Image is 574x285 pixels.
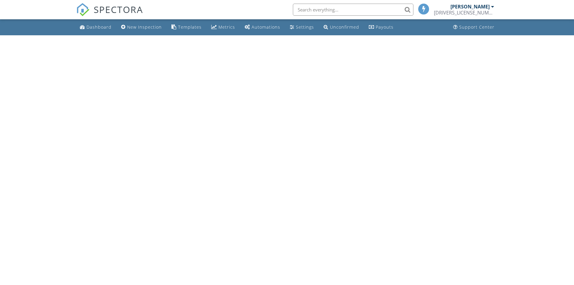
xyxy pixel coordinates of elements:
[451,22,497,33] a: Support Center
[366,22,396,33] a: Payouts
[459,24,494,30] div: Support Center
[178,24,202,30] div: Templates
[450,4,490,10] div: [PERSON_NAME]
[287,22,316,33] a: Settings
[209,22,237,33] a: Metrics
[330,24,359,30] div: Unconfirmed
[293,4,413,16] input: Search everything...
[119,22,164,33] a: New Inspection
[376,24,394,30] div: Payouts
[76,3,89,16] img: The Best Home Inspection Software - Spectora
[252,24,280,30] div: Automations
[76,8,143,21] a: SPECTORA
[296,24,314,30] div: Settings
[127,24,162,30] div: New Inspection
[169,22,204,33] a: Templates
[218,24,235,30] div: Metrics
[321,22,362,33] a: Unconfirmed
[77,22,114,33] a: Dashboard
[242,22,283,33] a: Automations (Basic)
[434,10,494,16] div: 2634800 Alberta LTD
[86,24,111,30] div: Dashboard
[94,3,143,16] span: SPECTORA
